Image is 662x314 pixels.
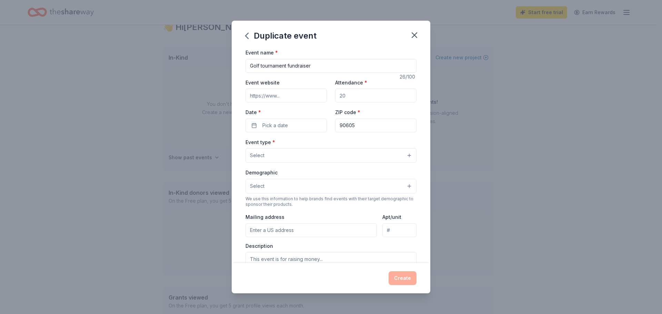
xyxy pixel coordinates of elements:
[245,243,273,250] label: Description
[245,196,417,207] div: We use this information to help brands find events with their target demographic to sponsor their...
[245,59,417,73] input: Spring Fundraiser
[400,73,417,81] div: 26 /100
[245,89,327,102] input: https://www...
[250,182,264,190] span: Select
[245,109,327,116] label: Date
[245,223,377,237] input: Enter a US address
[335,79,367,86] label: Attendance
[335,109,360,116] label: ZIP code
[245,49,278,56] label: Event name
[335,119,417,132] input: 12345 (U.S. only)
[245,79,280,86] label: Event website
[245,139,275,146] label: Event type
[250,151,264,160] span: Select
[245,148,417,163] button: Select
[245,214,284,221] label: Mailing address
[382,214,401,221] label: Apt/unit
[245,169,278,176] label: Demographic
[382,223,417,237] input: #
[245,179,417,193] button: Select
[335,89,417,102] input: 20
[245,30,317,41] div: Duplicate event
[245,119,327,132] button: Pick a date
[262,121,288,130] span: Pick a date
